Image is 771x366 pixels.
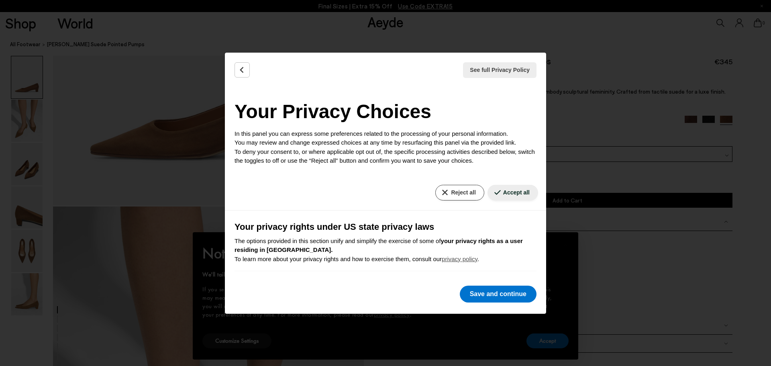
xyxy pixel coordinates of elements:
span: See full Privacy Policy [470,66,530,74]
h3: Your privacy rights under US state privacy laws [235,220,536,233]
button: Back [235,62,250,78]
h2: Your Privacy Choices [235,97,536,126]
button: Save and continue [460,286,536,303]
button: Accept all [487,185,538,200]
p: The options provided in this section unify and simplify the exercise of some of To learn more abo... [235,237,536,264]
a: privacy policy [442,256,477,262]
p: In this panel you can express some preferences related to the processing of your personal informa... [235,129,536,166]
b: your privacy rights as a user residing in [GEOGRAPHIC_DATA]. [235,237,523,254]
button: See full Privacy Policy [463,62,536,78]
button: Reject all [435,185,484,200]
